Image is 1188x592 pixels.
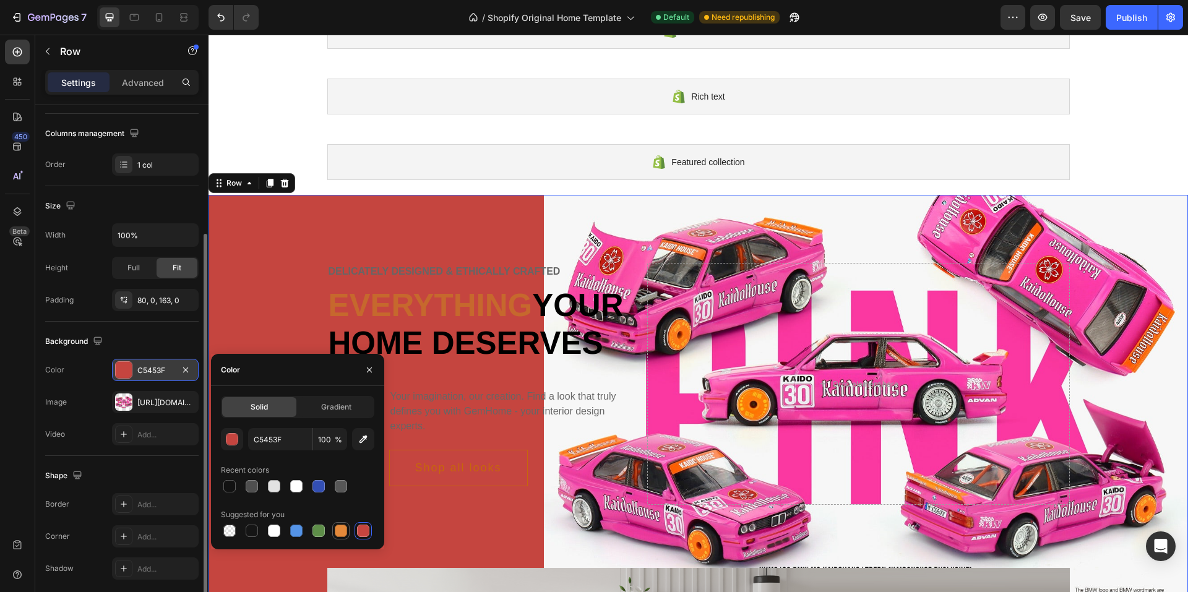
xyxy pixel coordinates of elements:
div: Publish [1116,11,1147,24]
div: Shadow [45,563,74,574]
div: Delicately designed & ethically crafted [119,228,421,246]
input: Eg: FFFFFF [248,428,312,450]
div: Order [45,159,66,170]
div: Suggested for you [221,509,285,520]
div: Corner [45,531,70,542]
div: 450 [12,132,30,142]
span: Featured collection [463,120,536,135]
span: Full [127,262,140,273]
div: Add... [137,564,196,575]
div: 80, 0, 163, 0 [137,295,196,306]
div: Add... [137,531,196,543]
div: Padding [45,294,74,306]
span: Rich text [483,54,516,69]
div: Deal of the day [182,554,481,572]
div: Open Intercom Messenger [1146,531,1176,561]
div: Shape [45,468,85,484]
button: Publish [1106,5,1158,30]
div: Color [45,364,64,375]
p: your home deserves [120,252,420,327]
button: Save [1060,5,1101,30]
div: Background [45,333,105,350]
span: Solid [251,401,268,413]
div: Recent colors [221,465,269,476]
iframe: Design area [209,35,1188,592]
div: Video [45,429,65,440]
p: Advanced [122,76,164,89]
div: C5453F [137,365,173,376]
span: Shopify Original Home Template [488,11,621,24]
p: Row [60,44,165,59]
span: Gradient [321,401,351,413]
div: Undo/Redo [209,5,259,30]
div: Shop all looks [207,425,293,442]
p: Settings [61,76,96,89]
div: 1 col [137,160,196,171]
div: Width [45,230,66,241]
div: Size [45,198,78,215]
div: Drop element here [624,345,690,354]
div: Beta [9,226,30,236]
div: Image [45,397,67,408]
p: 7 [81,10,87,25]
div: Height [45,262,68,273]
span: % [335,434,342,445]
input: Auto [113,224,198,246]
button: Shop all looks [181,415,319,452]
span: Save [1070,12,1091,23]
div: Add... [137,429,196,440]
span: Fit [173,262,181,273]
div: Color [221,364,240,375]
span: / [482,11,485,24]
div: Columns management [45,126,142,142]
span: Everything [120,253,324,288]
div: Border [45,499,69,510]
button: 7 [5,5,92,30]
span: Need republishing [712,12,775,23]
div: Row [15,143,36,154]
div: Your imagination, our creation. Find a look that truly defines you with GemHome - your interior d... [181,353,421,400]
div: [URL][DOMAIN_NAME] [137,397,196,408]
div: Add... [137,499,196,510]
span: Default [663,12,689,23]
